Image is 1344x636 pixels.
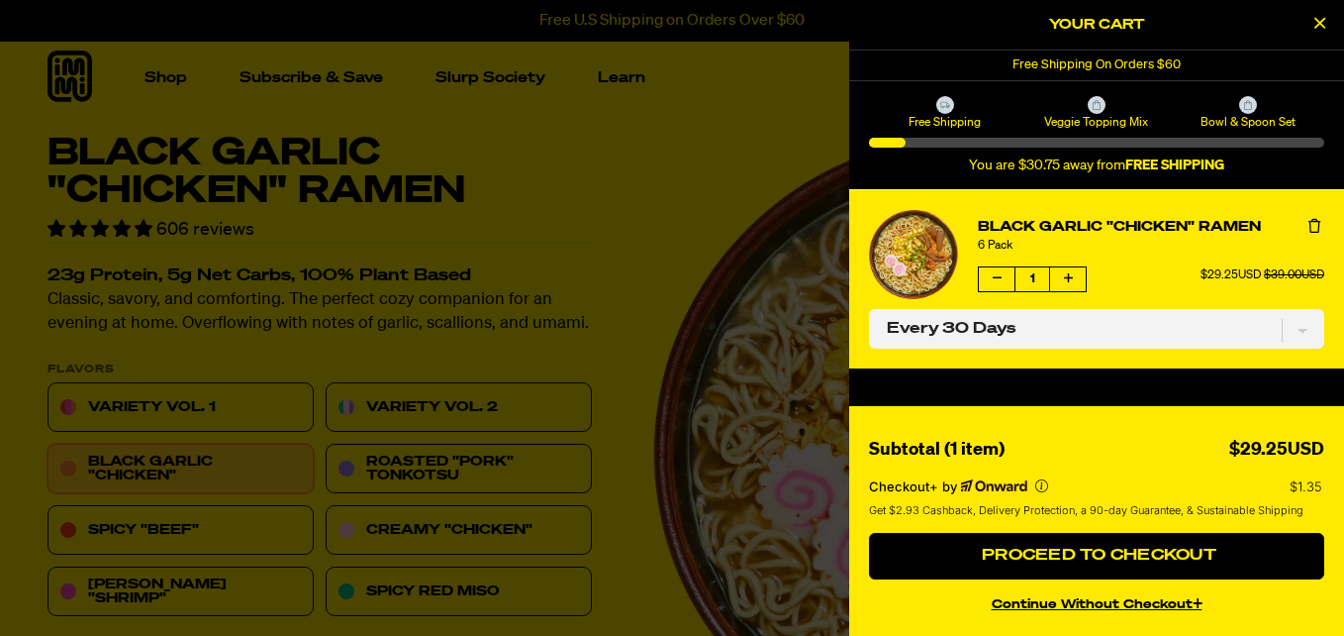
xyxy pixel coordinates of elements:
span: Proceed to Checkout [977,548,1216,564]
span: $39.00USD [1264,269,1324,281]
p: $1.35 [1290,478,1324,494]
li: product [869,190,1324,369]
button: continue without Checkout+ [869,587,1324,616]
div: You are $30.75 away from [869,158,1324,174]
div: 6 Pack [978,238,1324,254]
a: Powered by Onward [961,479,1027,493]
button: Remove Black Garlic "Chicken" Ramen [1304,217,1324,237]
a: View details for Black Garlic "Chicken" Ramen [869,210,958,299]
button: Proceed to Checkout [869,533,1324,581]
img: Black Garlic "Chicken" Ramen [869,210,958,299]
button: Decrease quantity of Black Garlic "Chicken" Ramen [979,267,1014,291]
a: Black Garlic "Chicken" Ramen [978,217,1324,238]
div: 1 of 1 [849,51,1344,80]
b: FREE SHIPPING [1125,159,1224,172]
span: Veggie Topping Mix [1023,114,1169,130]
span: Free Shipping [872,114,1017,130]
span: Checkout+ [869,478,938,494]
span: by [942,478,957,494]
button: Close Cart [1304,10,1334,40]
span: $29.25USD [1200,269,1261,281]
span: Get $2.93 Cashback, Delivery Protection, a 90-day Guarantee, & Sustainable Shipping [869,502,1303,519]
section: Checkout+ [869,465,1324,533]
select: Subscription delivery frequency [869,309,1324,349]
span: Bowl & Spoon Set [1176,114,1321,130]
span: Subtotal (1 item) [869,441,1005,459]
span: 1 [1014,267,1050,291]
button: Increase quantity of Black Garlic "Chicken" Ramen [1050,267,1086,291]
h2: Your Cart [869,10,1324,40]
h4: Become a Member [869,405,1324,422]
div: $29.25USD [1229,436,1324,465]
button: More info [1035,479,1048,492]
